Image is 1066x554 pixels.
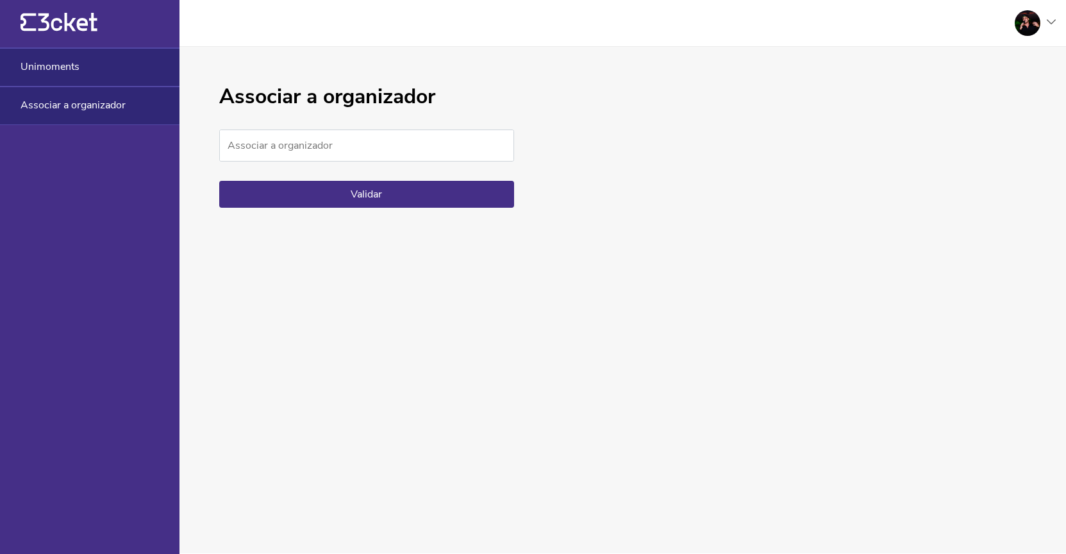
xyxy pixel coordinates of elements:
[21,99,126,111] span: Associar a organizador
[21,13,36,31] g: {' '}
[21,26,97,35] a: {' '}
[219,85,514,109] h1: Associar a organizador
[219,130,514,162] input: Associar a organizador
[219,181,514,208] button: Validar
[21,61,79,72] span: Unimoments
